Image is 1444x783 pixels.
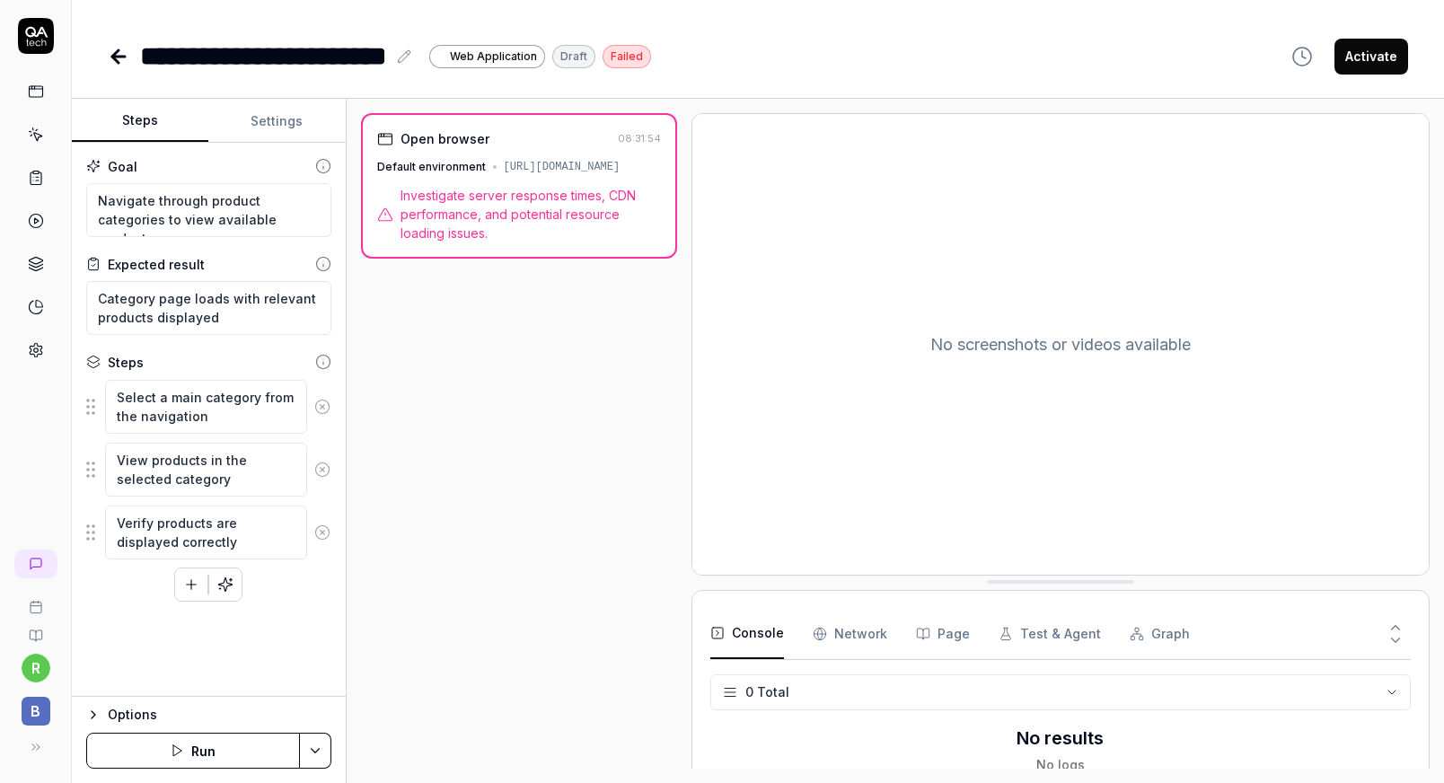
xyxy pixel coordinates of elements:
[692,114,1429,575] div: No screenshots or videos available
[401,129,489,148] div: Open browser
[72,100,208,143] button: Steps
[86,704,331,726] button: Options
[377,159,486,175] div: Default environment
[307,452,337,488] button: Remove step
[7,585,64,614] a: Book a call with us
[86,505,331,560] div: Suggestions
[108,704,331,726] div: Options
[1334,39,1408,75] button: Activate
[618,132,661,145] time: 08:31:54
[86,442,331,497] div: Suggestions
[999,609,1101,659] button: Test & Agent
[1017,725,1104,752] h3: No results
[450,48,537,65] span: Web Application
[813,609,887,659] button: Network
[108,157,137,176] div: Goal
[429,44,545,68] a: Web Application
[22,654,50,682] button: r
[86,379,331,435] div: Suggestions
[307,515,337,550] button: Remove step
[1036,755,1085,774] div: No logs
[401,186,661,242] span: Investigate server response times, CDN performance, and potential resource loading issues.
[1281,39,1324,75] button: View version history
[108,255,205,274] div: Expected result
[208,100,345,143] button: Settings
[916,609,970,659] button: Page
[22,697,50,726] span: B
[108,353,144,372] div: Steps
[603,45,651,68] div: Failed
[7,614,64,643] a: Documentation
[710,609,784,659] button: Console
[86,733,300,769] button: Run
[14,550,57,578] a: New conversation
[307,389,337,425] button: Remove step
[1130,609,1190,659] button: Graph
[504,159,621,175] div: [URL][DOMAIN_NAME]
[7,682,64,729] button: B
[552,45,595,68] div: Draft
